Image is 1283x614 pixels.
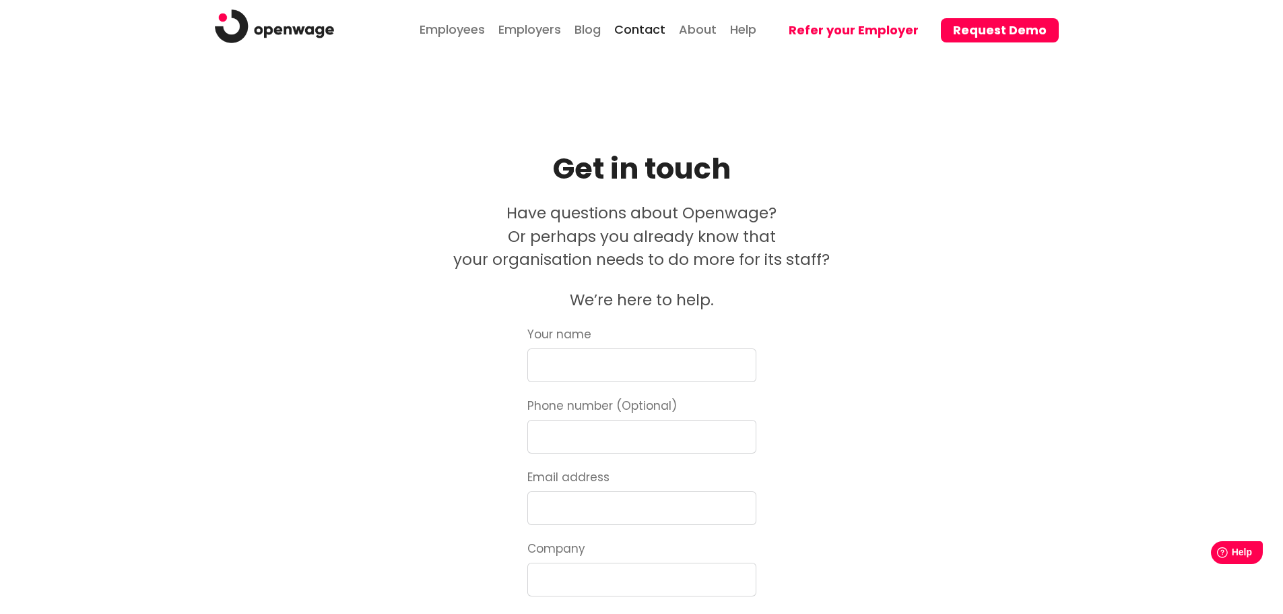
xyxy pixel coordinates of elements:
a: Refer your Employer [766,5,931,58]
a: Request Demo [931,5,1059,58]
label: Phone number (Optional) [527,399,677,412]
a: Employers [495,9,564,47]
p: We’re here to help. [332,288,952,312]
label: Company [527,542,585,555]
a: Blog [571,9,604,47]
label: Email address [527,470,610,484]
iframe: Help widget launcher [1163,536,1268,574]
h1: Get in touch [332,153,952,185]
button: Refer your Employer [777,18,931,42]
a: Contact [611,9,669,47]
img: logo.png [215,9,335,43]
button: Request Demo [941,18,1059,42]
label: Your name [527,328,591,341]
p: Have questions about Openwage? Or perhaps you already know that your organisation needs to do mor... [332,202,952,272]
a: Employees [416,9,488,47]
a: About [676,9,720,47]
a: Help [727,9,760,47]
